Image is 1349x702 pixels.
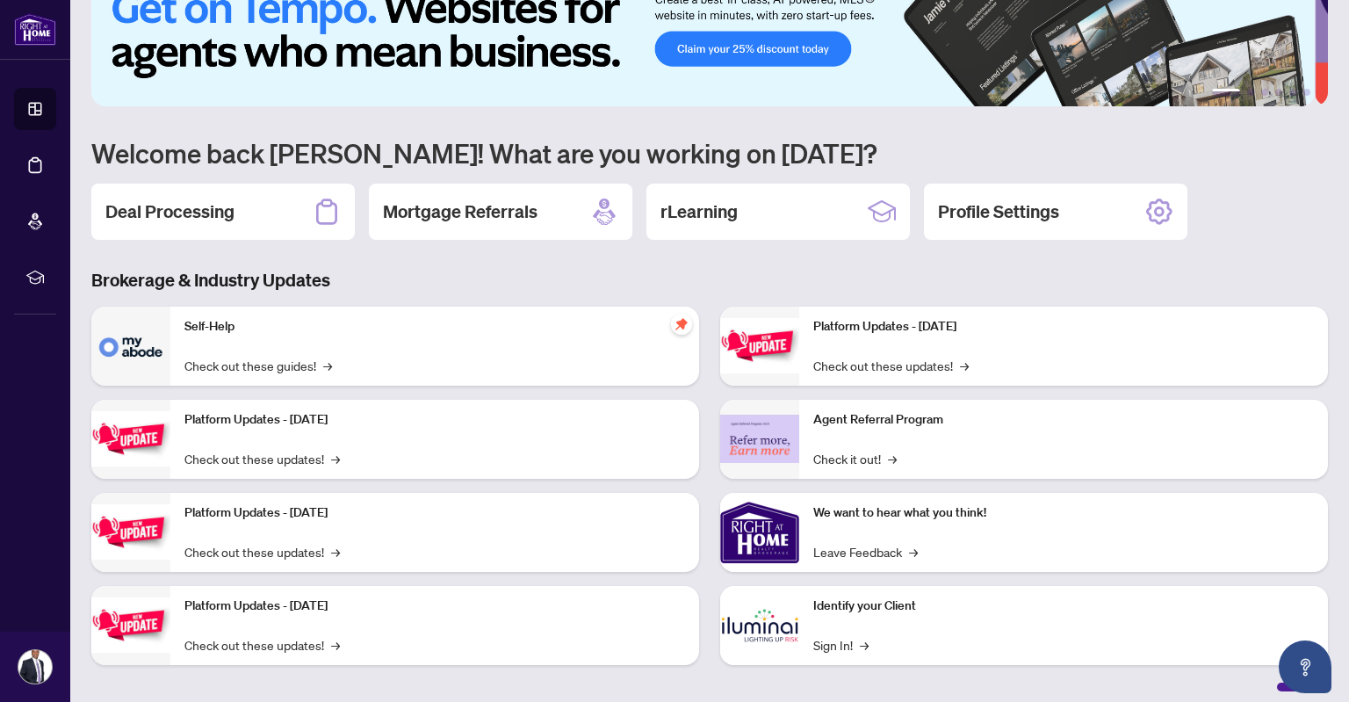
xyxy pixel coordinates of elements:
[1289,89,1296,96] button: 5
[1303,89,1310,96] button: 6
[323,356,332,375] span: →
[91,136,1328,170] h1: Welcome back [PERSON_NAME]! What are you working on [DATE]?
[331,635,340,655] span: →
[671,314,692,335] span: pushpin
[720,318,799,373] img: Platform Updates - June 23, 2025
[18,650,52,684] img: Profile Icon
[720,493,799,572] img: We want to hear what you think!
[960,356,969,375] span: →
[813,503,1314,523] p: We want to hear what you think!
[91,504,170,560] img: Platform Updates - July 21, 2025
[331,449,340,468] span: →
[720,586,799,665] img: Identify your Client
[909,542,918,561] span: →
[1212,89,1240,96] button: 1
[813,410,1314,430] p: Agent Referral Program
[1275,89,1282,96] button: 4
[91,597,170,653] img: Platform Updates - July 8, 2025
[184,542,340,561] a: Check out these updates!→
[720,415,799,463] img: Agent Referral Program
[91,411,170,467] img: Platform Updates - September 16, 2025
[91,268,1328,293] h3: Brokerage & Industry Updates
[660,199,738,224] h2: rLearning
[813,597,1314,616] p: Identify your Client
[813,635,869,655] a: Sign In!→
[184,597,685,616] p: Platform Updates - [DATE]
[1279,640,1331,693] button: Open asap
[105,199,234,224] h2: Deal Processing
[383,199,537,224] h2: Mortgage Referrals
[14,13,56,46] img: logo
[91,307,170,386] img: Self-Help
[1247,89,1254,96] button: 2
[860,635,869,655] span: →
[331,542,340,561] span: →
[938,199,1059,224] h2: Profile Settings
[888,449,897,468] span: →
[1261,89,1268,96] button: 3
[184,317,685,337] p: Self-Help
[184,410,685,430] p: Platform Updates - [DATE]
[813,449,897,468] a: Check it out!→
[813,542,918,561] a: Leave Feedback→
[184,449,340,468] a: Check out these updates!→
[813,317,1314,337] p: Platform Updates - [DATE]
[184,356,332,375] a: Check out these guides!→
[184,635,340,655] a: Check out these updates!→
[813,356,969,375] a: Check out these updates!→
[184,503,685,523] p: Platform Updates - [DATE]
